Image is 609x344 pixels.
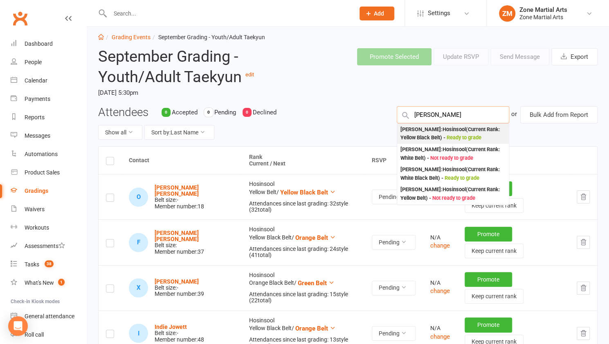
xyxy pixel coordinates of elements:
[249,291,357,304] div: Attendances since last grading: 15 style ( 22 total)
[465,227,512,241] button: Promote
[155,185,234,210] div: Belt size: - Member number: 18
[249,246,357,259] div: Attendances since last grading: 24 style ( 41 total)
[11,237,86,255] a: Assessments
[430,241,450,250] button: change
[8,316,28,336] div: Open Intercom Messenger
[520,106,598,123] button: Bulk Add from Report
[445,175,479,181] span: Ready to grade
[374,10,384,17] span: Add
[98,86,299,100] time: [DATE] 5:30pm
[242,147,364,174] th: Rank Current / Next
[25,313,74,319] div: General attendance
[245,71,254,78] a: edit
[11,90,86,108] a: Payments
[172,109,198,116] span: Accepted
[430,235,450,241] div: N/A
[423,147,597,174] th: Payment
[465,198,524,213] button: Keep current rank
[430,286,450,296] button: change
[25,132,50,139] div: Messages
[98,106,148,119] h3: Attendees
[253,109,276,116] span: Declined
[144,125,214,140] button: Sort by:Last Name
[129,278,148,297] div: Xavier Heares
[11,163,86,182] a: Product Sales
[360,7,394,20] button: Add
[98,48,299,85] h2: September Grading - Youth/Adult Taekyun
[25,59,42,65] div: People
[25,331,44,338] div: Roll call
[98,125,142,140] button: Show all
[280,188,336,197] button: Yellow Black Belt
[242,265,364,310] td: Hosinsool Orange Black Belt /
[551,48,598,65] button: Export
[151,33,265,42] li: September Grading - Youth/Adult Taekyun
[430,332,450,342] button: change
[155,324,187,330] a: Indie Jowett
[295,325,328,332] span: Orange Belt
[58,279,65,286] span: 1
[25,96,50,102] div: Payments
[242,174,364,219] td: Hosinsool Yellow Belt /
[465,243,524,258] button: Keep current rank
[11,108,86,127] a: Reports
[129,233,148,252] div: Flynn Gibbs
[519,6,567,13] div: Zone Martial Arts
[129,324,148,343] div: Indie Jowett
[25,169,60,176] div: Product Sales
[519,13,567,21] div: Zone Martial Arts
[162,108,171,117] div: 0
[430,280,450,286] div: N/A
[155,184,199,197] a: [PERSON_NAME] [PERSON_NAME]
[11,200,86,219] a: Waivers
[11,145,86,163] a: Automations
[25,151,58,157] div: Automations
[242,219,364,265] td: Hosinsool Yellow Black Belt /
[11,219,86,237] a: Workouts
[11,71,86,90] a: Calendar
[129,188,148,207] div: Octavio BELMONTE COVACEVICH
[155,278,199,285] a: [PERSON_NAME]
[25,243,65,249] div: Assessments
[447,134,481,141] span: Ready to grade
[295,234,328,241] span: Orange Belt
[108,8,349,19] input: Search...
[25,261,39,268] div: Tasks
[11,35,86,53] a: Dashboard
[11,53,86,71] a: People
[465,272,512,287] button: Promote
[465,289,524,304] button: Keep current rank
[155,324,204,343] div: Belt size: - Member number: 48
[11,127,86,145] a: Messages
[11,326,86,344] a: Roll call
[155,230,234,255] div: Belt size: Member number: 37
[112,34,151,40] a: Grading Events
[400,145,506,162] div: [PERSON_NAME] : Hosinsool (Current Rank: White Belt ) -
[11,307,86,326] a: General attendance kiosk mode
[25,279,54,286] div: What's New
[372,281,416,295] button: Pending
[121,147,242,174] th: Contact
[295,324,336,333] button: Orange Belt
[214,109,236,116] span: Pending
[204,108,213,117] div: 0
[249,201,357,213] div: Attendances since last grading: 32 style ( 32 total)
[430,325,450,331] div: N/A
[155,230,199,242] a: [PERSON_NAME] [PERSON_NAME]
[372,326,416,341] button: Pending
[400,125,506,142] div: [PERSON_NAME] : Hosinsool (Current Rank: Yellow Black Belt ) -
[243,108,252,117] div: 0
[25,77,47,84] div: Calendar
[432,195,475,201] span: Not ready to grade
[25,188,48,194] div: Gradings
[25,40,53,47] div: Dashboard
[400,185,506,202] div: [PERSON_NAME] : Hosinsool (Current Rank: Yellow Belt ) -
[364,147,423,174] th: RSVP
[499,5,515,22] div: ZM
[372,190,416,204] button: Pending
[45,260,54,267] span: 38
